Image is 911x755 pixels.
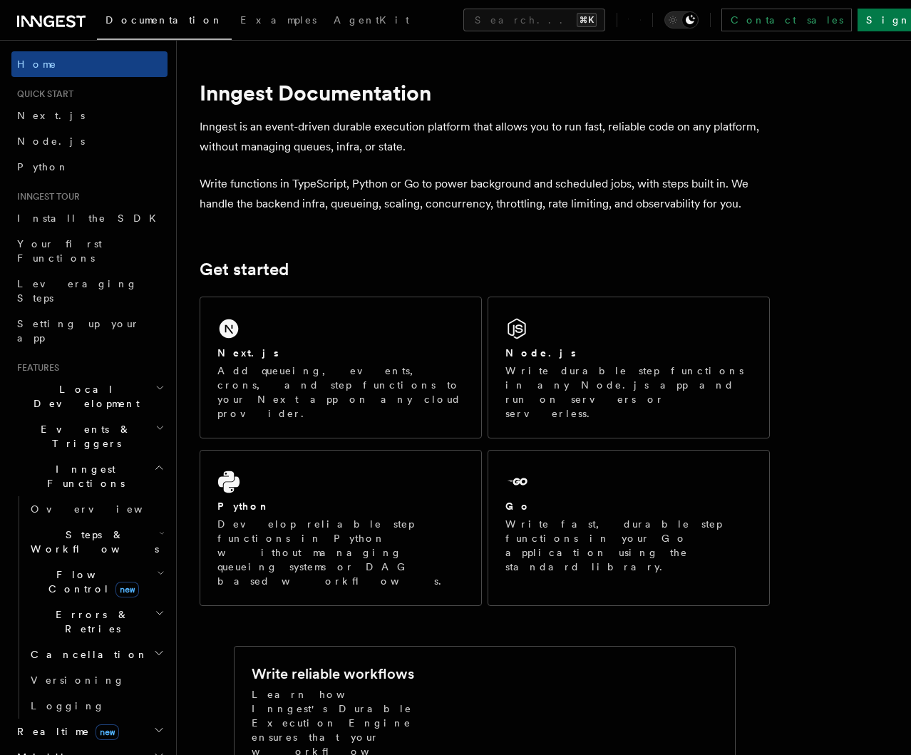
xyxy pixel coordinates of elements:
[31,674,125,686] span: Versioning
[11,382,155,411] span: Local Development
[11,231,168,271] a: Your first Functions
[200,80,770,106] h1: Inngest Documentation
[664,11,699,29] button: Toggle dark mode
[97,4,232,40] a: Documentation
[25,562,168,602] button: Flow Controlnew
[17,212,165,224] span: Install the SDK
[11,128,168,154] a: Node.js
[200,117,770,157] p: Inngest is an event-driven durable execution platform that allows you to run fast, reliable code ...
[31,503,177,515] span: Overview
[17,161,69,173] span: Python
[17,135,85,147] span: Node.js
[25,667,168,693] a: Versioning
[11,205,168,231] a: Install the SDK
[31,700,105,712] span: Logging
[577,13,597,27] kbd: ⌘K
[505,499,531,513] h2: Go
[11,422,155,451] span: Events & Triggers
[488,450,770,606] a: GoWrite fast, durable step functions in your Go application using the standard library.
[11,311,168,351] a: Setting up your app
[25,607,155,636] span: Errors & Retries
[11,496,168,719] div: Inngest Functions
[252,664,414,684] h2: Write reliable workflows
[17,278,138,304] span: Leveraging Steps
[217,364,464,421] p: Add queueing, events, crons, and step functions to your Next app on any cloud provider.
[463,9,605,31] button: Search...⌘K
[505,346,576,360] h2: Node.js
[325,4,418,38] a: AgentKit
[200,450,482,606] a: PythonDevelop reliable step functions in Python without managing queueing systems or DAG based wo...
[25,602,168,642] button: Errors & Retries
[11,719,168,744] button: Realtimenew
[11,51,168,77] a: Home
[11,191,80,202] span: Inngest tour
[11,88,73,100] span: Quick start
[25,567,157,596] span: Flow Control
[232,4,325,38] a: Examples
[11,724,119,739] span: Realtime
[217,517,464,588] p: Develop reliable step functions in Python without managing queueing systems or DAG based workflows.
[721,9,852,31] a: Contact sales
[25,528,159,556] span: Steps & Workflows
[217,346,279,360] h2: Next.js
[505,517,752,574] p: Write fast, durable step functions in your Go application using the standard library.
[96,724,119,740] span: new
[488,297,770,438] a: Node.jsWrite durable step functions in any Node.js app and run on servers or serverless.
[115,582,139,597] span: new
[200,260,289,279] a: Get started
[334,14,409,26] span: AgentKit
[25,647,148,662] span: Cancellation
[17,110,85,121] span: Next.js
[17,238,102,264] span: Your first Functions
[11,362,59,374] span: Features
[17,57,57,71] span: Home
[11,376,168,416] button: Local Development
[11,154,168,180] a: Python
[25,522,168,562] button: Steps & Workflows
[25,496,168,522] a: Overview
[25,642,168,667] button: Cancellation
[217,499,270,513] h2: Python
[105,14,223,26] span: Documentation
[200,297,482,438] a: Next.jsAdd queueing, events, crons, and step functions to your Next app on any cloud provider.
[17,318,140,344] span: Setting up your app
[11,103,168,128] a: Next.js
[240,14,316,26] span: Examples
[25,693,168,719] a: Logging
[11,456,168,496] button: Inngest Functions
[505,364,752,421] p: Write durable step functions in any Node.js app and run on servers or serverless.
[11,416,168,456] button: Events & Triggers
[11,271,168,311] a: Leveraging Steps
[11,462,154,491] span: Inngest Functions
[200,174,770,214] p: Write functions in TypeScript, Python or Go to power background and scheduled jobs, with steps bu...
